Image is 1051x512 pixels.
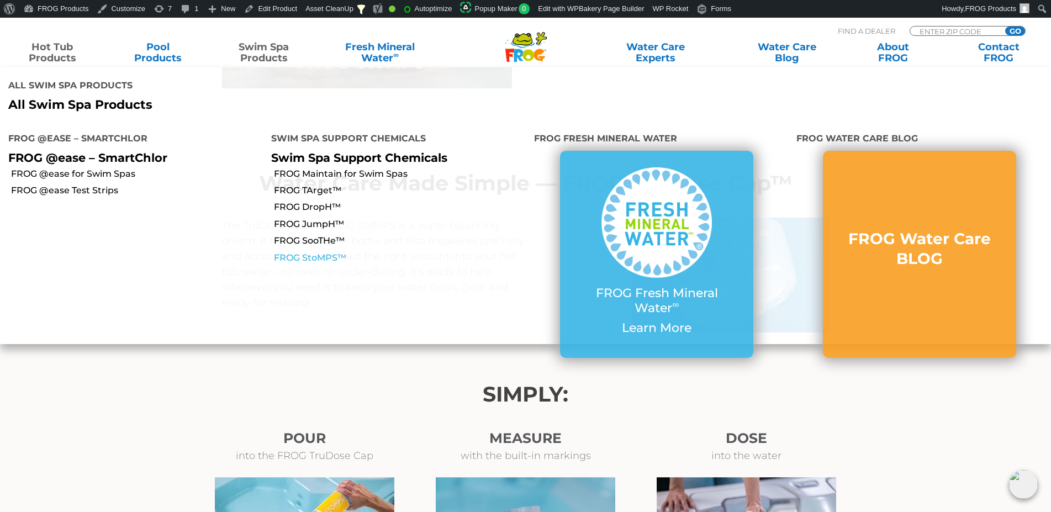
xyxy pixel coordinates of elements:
a: Water CareBlog [746,41,828,64]
p: Learn More [582,321,731,335]
a: PoolProducts [117,41,199,64]
a: Hot TubProducts [11,41,93,64]
p: Find A Dealer [838,26,895,36]
a: AboutFROG [852,41,934,64]
sup: ∞ [672,299,679,310]
p: into the water [636,448,857,463]
h2: SIMPLY: [222,382,830,407]
input: Zip Code Form [918,27,993,36]
a: FROG TArget™ [274,184,526,197]
a: Water CareExperts [589,41,722,64]
img: openIcon [1009,470,1038,499]
h3: POUR [194,429,415,448]
a: FROG SooTHe™ [274,235,526,247]
h4: FROG @ease – SmartChlor [8,129,255,151]
span: FROG Products [965,4,1016,13]
p: into the FROG TruDose Cap [194,448,415,463]
a: Swim Spa Support Chemicals [271,151,447,165]
h4: All Swim Spa Products [8,76,517,98]
div: Good [389,6,395,12]
a: FROG Maintain for Swim Spas [274,168,526,180]
a: FROG JumpH™ [274,218,526,230]
p: with the built-in markings [415,448,636,463]
a: Swim SpaProducts [223,41,305,64]
input: GO [1005,27,1025,35]
sup: ∞ [393,50,399,59]
a: ContactFROG [958,41,1040,64]
a: FROG @ease for Swim Spas [11,168,263,180]
p: FROG Fresh Mineral Water [582,286,731,315]
h3: DOSE [636,429,857,448]
a: FROG Water Care BLOG [845,229,994,280]
h3: FROG Water Care BLOG [845,229,994,269]
a: FROG DropH™ [274,201,526,213]
h4: FROG Fresh Mineral Water [534,129,780,151]
h4: Swim Spa Support Chemicals [271,129,517,151]
a: FROG @ease Test Strips [11,184,263,197]
h4: FROG Water Care BLOG [796,129,1043,151]
p: FROG @ease – SmartChlor [8,151,255,165]
span: 0 [519,3,530,14]
a: All Swim Spa Products [8,98,517,112]
a: FROG StoMPS™ [274,252,526,264]
h3: MEASURE [415,429,636,448]
a: FROG Fresh Mineral Water∞ Learn More [582,167,731,341]
a: Fresh MineralWater∞ [329,41,431,64]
